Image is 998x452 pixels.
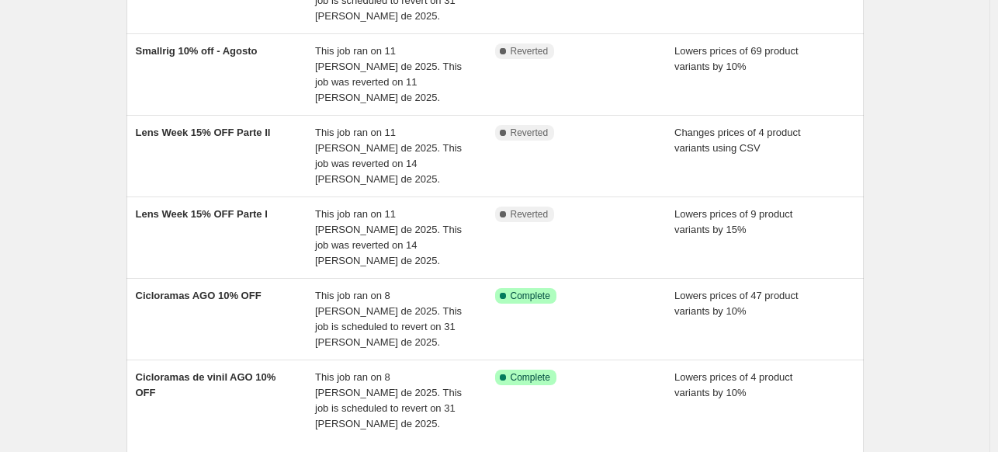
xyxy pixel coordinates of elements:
span: Lens Week 15% OFF Parte I [136,208,268,220]
span: This job ran on 11 [PERSON_NAME] de 2025. This job was reverted on 14 [PERSON_NAME] de 2025. [315,127,462,185]
span: Complete [511,290,550,302]
span: This job ran on 8 [PERSON_NAME] de 2025. This job is scheduled to revert on 31 [PERSON_NAME] de 2... [315,290,462,348]
span: Cicloramas AGO 10% OFF [136,290,262,301]
span: Lowers prices of 4 product variants by 10% [674,371,792,398]
span: Smallrig 10% off - Agosto [136,45,258,57]
span: This job ran on 8 [PERSON_NAME] de 2025. This job is scheduled to revert on 31 [PERSON_NAME] de 2... [315,371,462,429]
span: Changes prices of 4 product variants using CSV [674,127,801,154]
span: Lowers prices of 9 product variants by 15% [674,208,792,235]
span: This job ran on 11 [PERSON_NAME] de 2025. This job was reverted on 14 [PERSON_NAME] de 2025. [315,208,462,266]
span: Lowers prices of 69 product variants by 10% [674,45,799,72]
span: This job ran on 11 [PERSON_NAME] de 2025. This job was reverted on 11 [PERSON_NAME] de 2025. [315,45,462,103]
span: Lowers prices of 47 product variants by 10% [674,290,799,317]
span: Lens Week 15% OFF Parte II [136,127,271,138]
span: Reverted [511,208,549,221]
span: Complete [511,371,550,384]
span: Reverted [511,45,549,57]
span: Reverted [511,127,549,139]
span: Cicloramas de vinil AGO 10% OFF [136,371,276,398]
